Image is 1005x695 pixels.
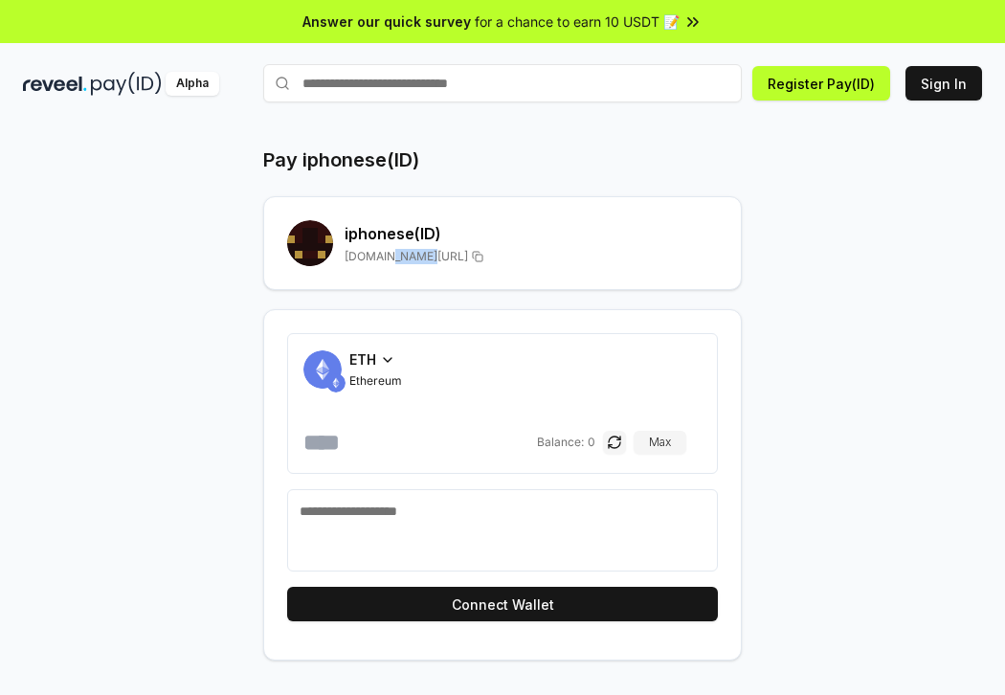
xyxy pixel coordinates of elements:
span: Answer our quick survey [302,11,471,32]
h1: Pay iphonese(ID) [263,146,419,173]
h2: iphonese (ID) [345,222,718,245]
img: reveel_dark [23,72,87,96]
span: 0 [588,435,595,450]
span: for a chance to earn 10 USDT 📝 [475,11,680,32]
button: Connect Wallet [287,587,718,621]
span: Balance: [537,435,584,450]
div: Alpha [166,72,219,96]
span: [DOMAIN_NAME][URL] [345,249,468,264]
button: Max [634,431,686,454]
button: Sign In [905,66,982,101]
img: ETH.svg [326,373,346,392]
img: pay_id [91,72,162,96]
span: ETH [349,349,376,370]
span: Ethereum [349,373,402,389]
button: Register Pay(ID) [752,66,890,101]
